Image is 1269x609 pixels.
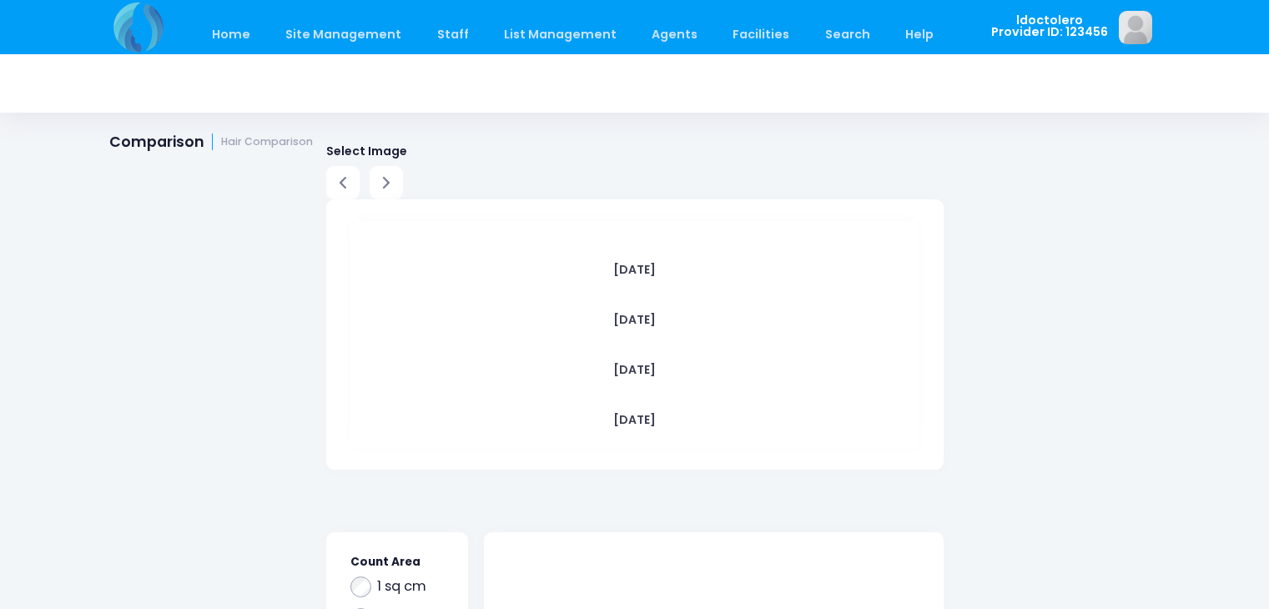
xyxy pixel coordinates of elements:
a: Staff [420,15,485,54]
a: List Management [487,15,632,54]
a: Search [808,15,886,54]
span: [DATE] [370,361,900,379]
span: [DATE] [370,411,900,429]
span: [DATE] [370,311,900,329]
a: Facilities [717,15,806,54]
span: [DATE] [370,261,900,279]
a: Home [196,15,267,54]
span: ldoctolero Provider ID: 123456 [991,14,1108,38]
img: image [1119,11,1152,44]
h1: Comparison [109,133,314,151]
small: Hair Comparison [221,136,313,148]
label: Select Image [326,143,407,160]
a: Help [889,15,949,54]
a: Site Management [269,15,418,54]
a: Agents [636,15,714,54]
label: Count Area [350,554,420,571]
label: 1 sq cm [377,576,426,596]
